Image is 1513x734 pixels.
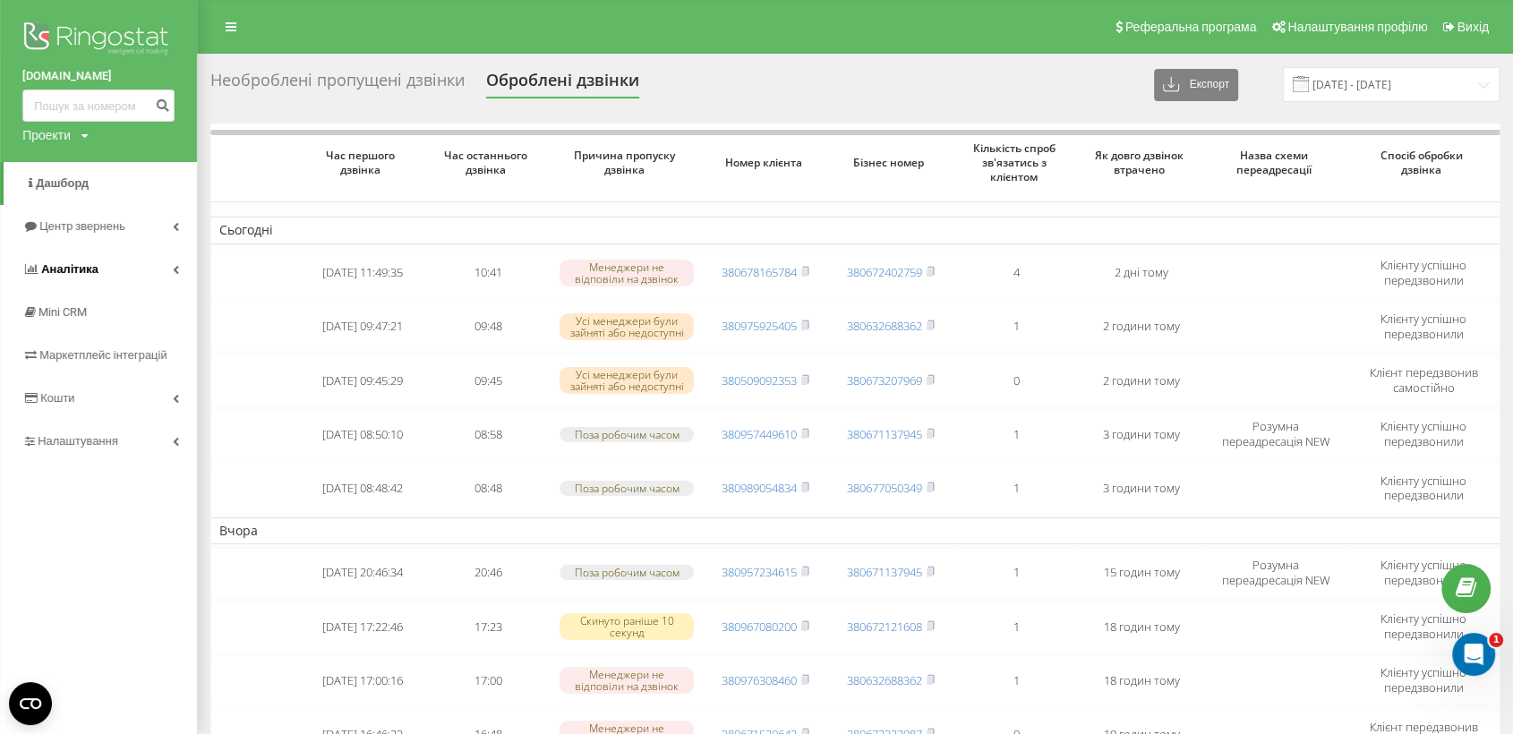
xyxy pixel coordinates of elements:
span: Налаштування [38,434,118,448]
iframe: Intercom live chat [1452,633,1495,676]
a: 380632688362 [847,318,922,334]
span: Номер клієнта [717,156,814,170]
td: Клієнту успішно передзвонили [1347,602,1500,652]
span: Дашборд [36,176,89,190]
td: 17:23 [425,602,551,652]
td: 17:00 [425,655,551,705]
a: 380677050349 [847,480,922,496]
a: 380671137945 [847,426,922,442]
span: Кількість спроб зв'язатись з клієнтом [968,141,1064,183]
td: Клієнт передзвонив самостійно [1347,355,1500,405]
span: Mini CRM [38,305,87,319]
td: Клієнту успішно передзвонили [1347,463,1500,513]
td: 1 [953,602,1079,652]
a: 380671137945 [847,564,922,580]
button: Open CMP widget [9,682,52,725]
a: Дашборд [4,162,197,205]
td: Клієнту успішно передзвонили [1347,248,1500,298]
td: [DATE] 08:50:10 [300,409,425,459]
span: Центр звернень [39,219,125,233]
div: Скинуто раніше 10 секунд [560,613,694,640]
a: 380672121608 [847,619,922,635]
span: 1 [1489,633,1503,647]
td: Клієнту успішно передзвонили [1347,548,1500,598]
td: 09:45 [425,355,551,405]
div: Менеджери не відповіли на дзвінок [560,667,694,694]
td: 1 [953,655,1079,705]
div: Необроблені пропущені дзвінки [210,71,465,98]
td: 2 години тому [1079,302,1204,352]
td: 20:46 [425,548,551,598]
div: Проекти [22,126,71,144]
button: Експорт [1154,69,1238,101]
td: 15 годин тому [1079,548,1204,598]
td: 1 [953,409,1079,459]
a: 380509092353 [722,372,797,388]
a: 380957449610 [722,426,797,442]
div: Усі менеджери були зайняті або недоступні [560,313,694,340]
td: [DATE] 09:47:21 [300,302,425,352]
a: 380673207969 [847,372,922,388]
td: 18 годин тому [1079,602,1204,652]
div: Поза робочим часом [560,565,694,580]
input: Пошук за номером [22,90,175,122]
div: Усі менеджери були зайняті або недоступні [560,367,694,394]
td: 1 [953,302,1079,352]
td: [DATE] 17:22:46 [300,602,425,652]
a: 380976308460 [722,672,797,688]
td: [DATE] 11:49:35 [300,248,425,298]
td: 18 годин тому [1079,655,1204,705]
td: 09:48 [425,302,551,352]
td: 3 години тому [1079,463,1204,513]
span: Бізнес номер [842,156,939,170]
a: 380632688362 [847,672,922,688]
td: 08:48 [425,463,551,513]
td: 08:58 [425,409,551,459]
span: Реферальна програма [1125,20,1257,34]
span: Аналiтика [41,262,98,276]
td: 3 години тому [1079,409,1204,459]
td: Клієнту успішно передзвонили [1347,409,1500,459]
td: Розумна переадресація NEW [1204,548,1347,598]
td: 10:41 [425,248,551,298]
td: 2 години тому [1079,355,1204,405]
span: Час останнього дзвінка [440,149,536,176]
span: Спосіб обробки дзвінка [1363,149,1484,176]
td: 4 [953,248,1079,298]
td: 2 дні тому [1079,248,1204,298]
div: Поза робочим часом [560,481,694,496]
a: 380678165784 [722,264,797,280]
span: Налаштування профілю [1287,20,1427,34]
a: 380957234615 [722,564,797,580]
td: [DATE] 20:46:34 [300,548,425,598]
span: Кошти [40,391,74,405]
td: Клієнту успішно передзвонили [1347,302,1500,352]
a: 380672402759 [847,264,922,280]
div: Поза робочим часом [560,427,694,442]
span: Як довго дзвінок втрачено [1093,149,1190,176]
td: Розумна переадресація NEW [1204,409,1347,459]
div: Менеджери не відповіли на дзвінок [560,260,694,286]
span: Назва схеми переадресації [1219,149,1332,176]
span: Маркетплейс інтеграцій [39,348,167,362]
td: 0 [953,355,1079,405]
a: 380989054834 [722,480,797,496]
td: [DATE] 08:48:42 [300,463,425,513]
span: Вихід [1457,20,1489,34]
a: [DOMAIN_NAME] [22,67,175,85]
a: 380967080200 [722,619,797,635]
a: 380975925405 [722,318,797,334]
td: 1 [953,463,1079,513]
td: [DATE] 09:45:29 [300,355,425,405]
img: Ringostat logo [22,18,175,63]
div: Оброблені дзвінки [486,71,639,98]
span: Час першого дзвінка [314,149,411,176]
td: 1 [953,548,1079,598]
td: Клієнту успішно передзвонили [1347,655,1500,705]
span: Причина пропуску дзвінка [567,149,688,176]
td: [DATE] 17:00:16 [300,655,425,705]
